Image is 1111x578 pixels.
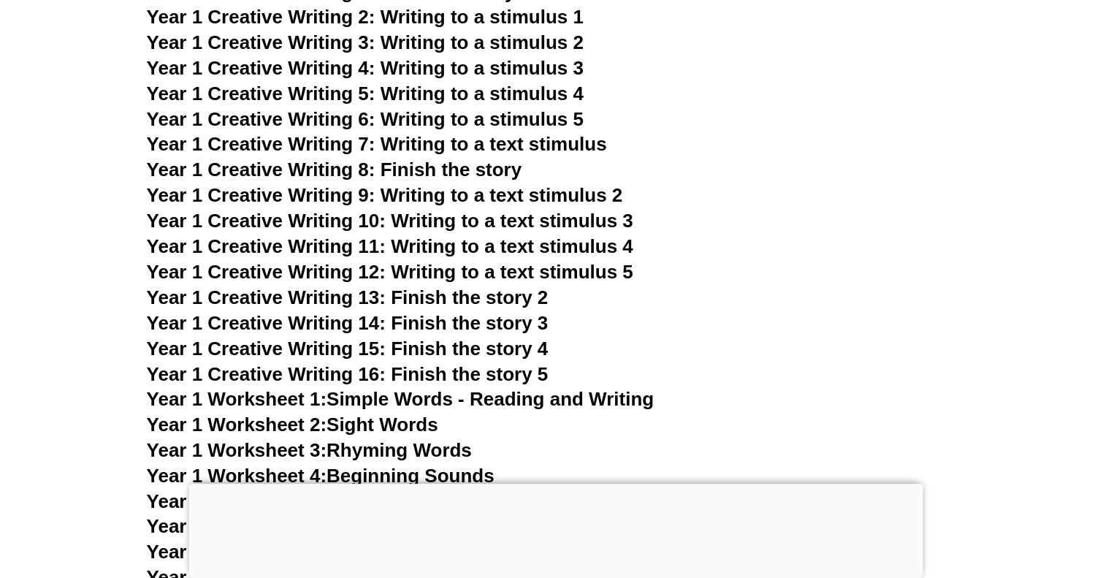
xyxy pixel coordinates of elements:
a: Year 1 Creative Writing 2: Writing to a stimulus 1 [147,6,584,28]
a: Year 1 Worksheet 1:Simple Words - Reading and Writing [147,387,654,409]
span: Year 1 Worksheet 2: [147,413,327,435]
a: Year 1 Worksheet 7:Simple Sentences Worksheet [147,540,592,562]
a: Year 1 Worksheet 5:Ending Sounds [147,490,466,512]
a: Year 1 Creative Writing 9: Writing to a text stimulus 2 [147,184,623,206]
a: Year 1 Creative Writing 13: Finish the story 2 [147,286,549,308]
a: Year 1 Creative Writing 12: Writing to a text stimulus 5 [147,260,633,282]
span: Year 1 Worksheet 3: [147,438,327,460]
a: Year 1 Creative Writing 8: Finish the story [147,159,522,180]
span: Year 1 Worksheet 7: [147,540,327,562]
a: Year 1 Worksheet 4:Beginning Sounds [147,464,495,486]
a: Year 1 Creative Writing 7: Writing to a text stimulus [147,133,607,155]
iframe: Chat Widget [1038,508,1111,578]
span: Year 1 Worksheet 5: [147,490,327,512]
a: Year 1 Creative Writing 3: Writing to a stimulus 2 [147,31,584,53]
a: Year 1 Creative Writing 4: Writing to a stimulus 3 [147,57,584,79]
a: Year 1 Worksheet 3:Rhyming Words [147,438,472,460]
span: Year 1 Worksheet 1: [147,387,327,409]
a: Year 1 Worksheet 6:Vowel Sounds and Consonant Blends [147,514,667,536]
span: Year 1 Worksheet 4: [147,464,327,486]
span: Year 1 Worksheet 6: [147,514,327,536]
iframe: Advertisement [188,484,923,574]
a: Year 1 Worksheet 2:Sight Words [147,413,438,435]
a: Year 1 Creative Writing 10: Writing to a text stimulus 3 [147,210,633,232]
a: Year 1 Creative Writing 6: Writing to a stimulus 5 [147,108,584,130]
a: Year 1 Creative Writing 15: Finish the story 4 [147,337,549,359]
a: Year 1 Creative Writing 5: Writing to a stimulus 4 [147,83,584,104]
a: Year 1 Creative Writing 16: Finish the story 5 [147,362,549,384]
a: Year 1 Creative Writing 11: Writing to a text stimulus 4 [147,235,633,257]
a: Year 1 Creative Writing 14: Finish the story 3 [147,311,549,333]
